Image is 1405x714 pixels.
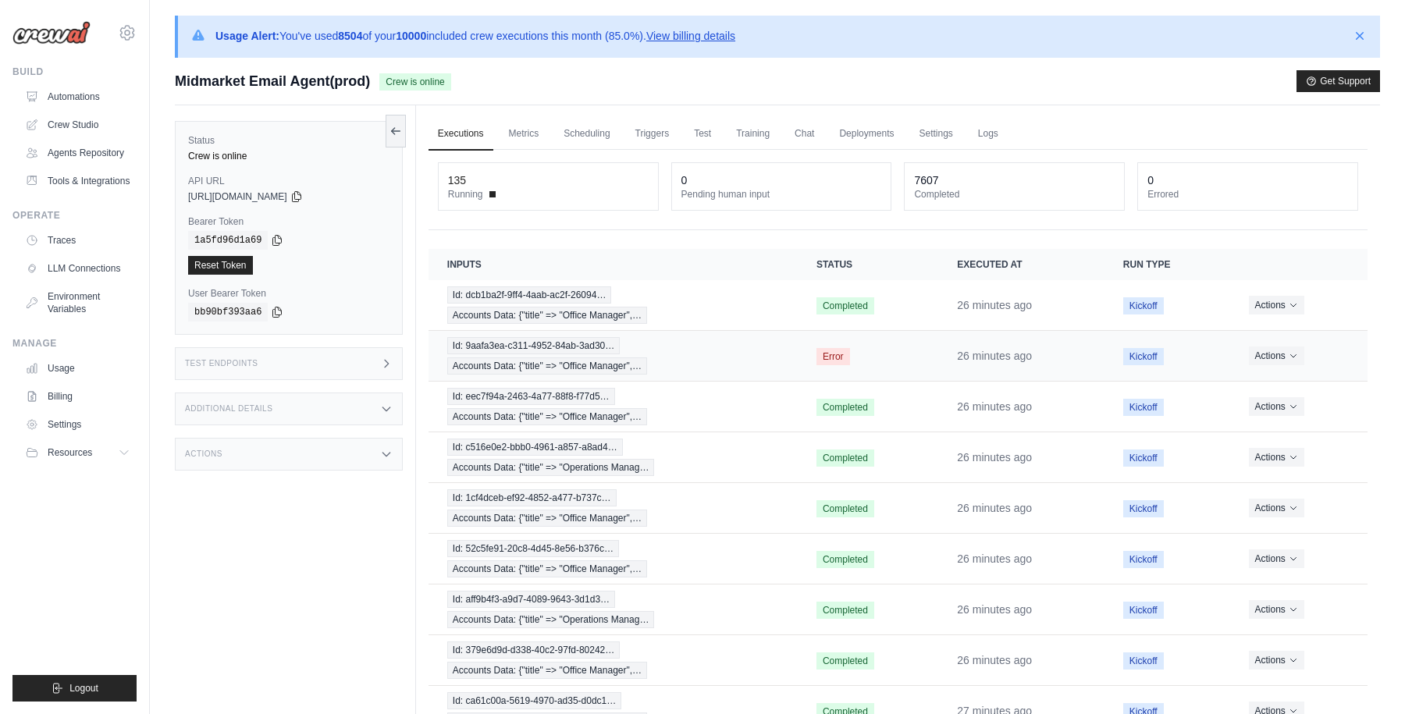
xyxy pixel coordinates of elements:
[957,502,1032,514] time: October 7, 2025 at 23:36 IST
[1123,500,1164,517] span: Kickoff
[447,388,615,405] span: Id: eec7f94a-2463-4a77-88f8-f77d5…
[646,30,735,42] a: View billing details
[185,359,258,368] h3: Test Endpoints
[500,118,549,151] a: Metrics
[957,350,1032,362] time: October 7, 2025 at 23:37 IST
[447,439,779,476] a: View execution details for Id
[909,118,962,151] a: Settings
[447,641,621,659] span: Id: 379e6d9d-d338-40c2-97fd-80242…
[914,188,1115,201] dt: Completed
[12,209,137,222] div: Operate
[816,500,874,517] span: Completed
[1123,399,1164,416] span: Kickoff
[447,611,655,628] span: Accounts Data: {"title" => "Operations Manag…
[727,118,779,151] a: Training
[447,540,779,577] a: View execution details for Id
[447,540,619,557] span: Id: 52c5fe91-20c8-4d45-8e56-b376c…
[447,286,779,324] a: View execution details for Id
[816,652,874,670] span: Completed
[19,384,137,409] a: Billing
[188,175,389,187] label: API URL
[816,602,874,619] span: Completed
[938,249,1104,280] th: Executed at
[447,408,647,425] span: Accounts Data: {"title" => "Office Manager",…
[681,188,882,201] dt: Pending human input
[1297,70,1380,92] button: Get Support
[447,286,612,304] span: Id: dcb1ba2f-9ff4-4aab-ac2f-26094…
[188,256,253,275] a: Reset Token
[69,682,98,694] span: Logout
[19,228,137,253] a: Traces
[175,70,370,92] span: Midmarket Email Agent(prod)
[1147,172,1154,188] div: 0
[447,337,621,354] span: Id: 9aafa3ea-c311-4952-84ab-3ad30…
[1123,652,1164,670] span: Kickoff
[830,118,903,151] a: Deployments
[215,28,735,44] p: You've used of your included crew executions this month (85.0%).
[957,400,1032,413] time: October 7, 2025 at 23:36 IST
[816,551,874,568] span: Completed
[685,118,720,151] a: Test
[1249,651,1304,670] button: Actions for execution
[429,249,798,280] th: Inputs
[447,591,779,628] a: View execution details for Id
[12,21,91,44] img: Logo
[914,172,938,188] div: 7607
[1249,448,1304,467] button: Actions for execution
[48,446,92,459] span: Resources
[1249,549,1304,568] button: Actions for execution
[816,399,874,416] span: Completed
[338,30,362,42] strong: 8504
[1123,348,1164,365] span: Kickoff
[816,449,874,467] span: Completed
[19,169,137,194] a: Tools & Integrations
[1249,296,1304,314] button: Actions for execution
[447,489,617,506] span: Id: 1cf4dceb-ef92-4852-a477-b737c…
[447,357,647,375] span: Accounts Data: {"title" => "Office Manager",…
[19,84,137,109] a: Automations
[626,118,679,151] a: Triggers
[1147,188,1348,201] dt: Errored
[957,299,1032,311] time: October 7, 2025 at 23:37 IST
[12,337,137,350] div: Manage
[379,73,450,91] span: Crew is online
[447,337,779,375] a: View execution details for Id
[19,140,137,165] a: Agents Repository
[19,284,137,321] a: Environment Variables
[19,440,137,465] button: Resources
[447,641,779,679] a: View execution details for Id
[215,30,279,42] strong: Usage Alert:
[188,134,389,147] label: Status
[188,190,287,203] span: [URL][DOMAIN_NAME]
[188,231,268,250] code: 1a5fd96d1a69
[1123,449,1164,467] span: Kickoff
[185,404,272,414] h3: Additional Details
[429,118,493,151] a: Executions
[681,172,688,188] div: 0
[19,112,137,137] a: Crew Studio
[816,348,850,365] span: Error
[12,66,137,78] div: Build
[957,603,1032,616] time: October 7, 2025 at 23:36 IST
[969,118,1008,151] a: Logs
[785,118,823,151] a: Chat
[12,675,137,702] button: Logout
[447,560,647,577] span: Accounts Data: {"title" => "Office Manager",…
[447,591,615,608] span: Id: aff9b4f3-a9d7-4089-9643-3d1d3…
[185,449,222,459] h3: Actions
[447,662,647,679] span: Accounts Data: {"title" => "Office Manager",…
[1104,249,1230,280] th: Run Type
[798,249,938,280] th: Status
[396,30,426,42] strong: 10000
[19,412,137,437] a: Settings
[448,172,466,188] div: 135
[1249,499,1304,517] button: Actions for execution
[554,118,619,151] a: Scheduling
[816,297,874,314] span: Completed
[957,451,1032,464] time: October 7, 2025 at 23:36 IST
[1327,639,1405,714] iframe: Chat Widget
[447,692,621,709] span: Id: ca61c00a-5619-4970-ad35-d0dc1…
[1123,297,1164,314] span: Kickoff
[447,489,779,527] a: View execution details for Id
